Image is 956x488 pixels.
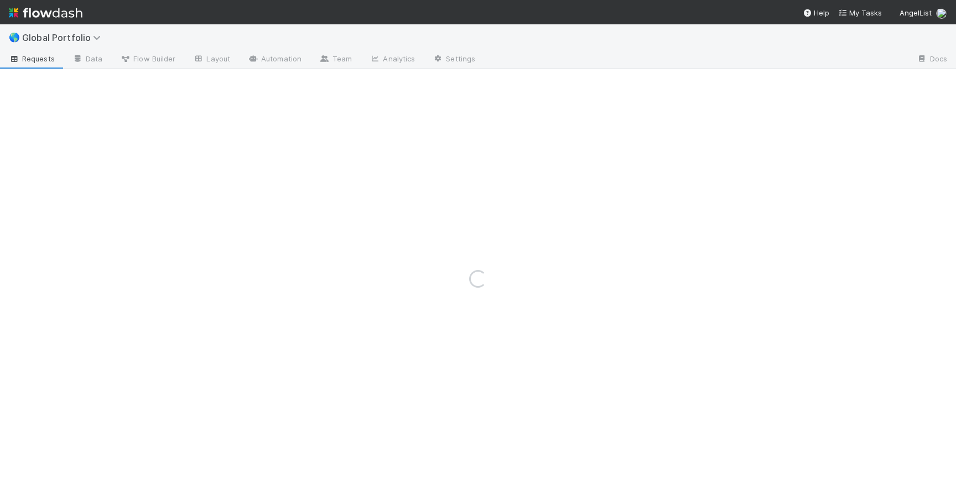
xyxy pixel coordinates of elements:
img: avatar_e0ab5a02-4425-4644-8eca-231d5bcccdf4.png [936,8,947,19]
a: Docs [908,51,956,69]
div: Help [803,7,829,18]
a: Automation [239,51,310,69]
a: Layout [184,51,239,69]
img: logo-inverted-e16ddd16eac7371096b0.svg [9,3,82,22]
span: Flow Builder [120,53,175,64]
a: Settings [424,51,484,69]
a: Team [310,51,361,69]
span: 🌎 [9,33,20,42]
span: Requests [9,53,55,64]
a: My Tasks [838,7,882,18]
span: My Tasks [838,8,882,17]
a: Data [64,51,111,69]
span: AngelList [900,8,932,17]
span: Global Portfolio [22,32,106,43]
a: Flow Builder [111,51,184,69]
a: Analytics [361,51,424,69]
